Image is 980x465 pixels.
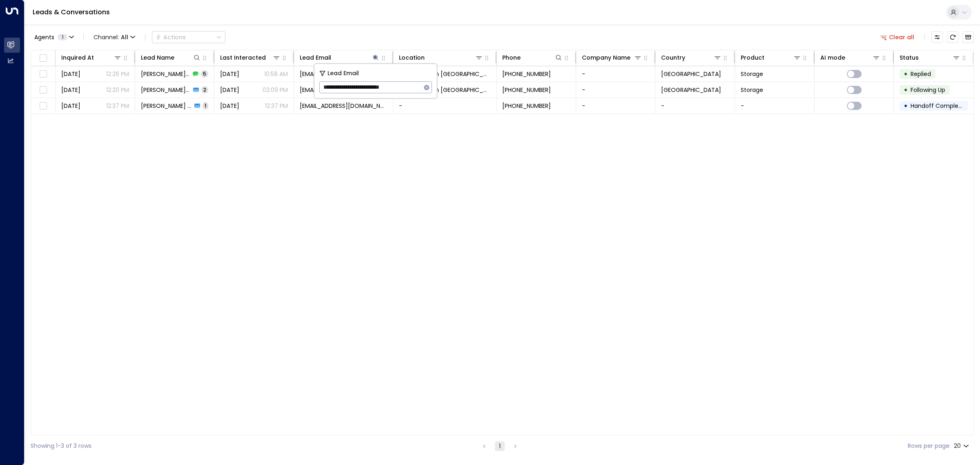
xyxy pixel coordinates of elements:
span: michaelahoshang45@gmail.com [300,70,387,78]
span: Storage [741,86,763,94]
button: Channel:All [90,31,138,43]
span: Toggle select row [38,85,48,95]
div: Country [661,53,722,63]
button: Actions [152,31,225,43]
div: Location [399,53,425,63]
p: 12:37 PM [265,102,288,110]
td: - [735,98,815,114]
div: Last Interacted [220,53,281,63]
a: Leads & Conversations [33,7,110,17]
span: 5 [201,70,208,77]
div: Product [741,53,801,63]
span: All [121,34,128,40]
span: Replied [911,70,931,78]
div: Location [399,53,483,63]
div: AI mode [820,53,845,63]
span: Space Station Doncaster [399,86,490,94]
div: Country [661,53,685,63]
span: Handoff Completed [911,102,968,110]
div: 20 [954,440,971,452]
nav: pagination navigation [479,441,521,451]
span: Sep 13, 2025 [61,102,80,110]
span: Toggle select row [38,69,48,79]
span: +447385214049 [502,86,551,94]
div: Status [900,53,960,63]
div: Status [900,53,919,63]
p: 10:58 AM [264,70,288,78]
span: +447385214049 [502,102,551,110]
div: Lead Email [300,53,380,63]
span: michaelahoshang45@gmail.com [300,86,387,94]
div: Lead Email [300,53,331,63]
div: • [904,99,908,113]
td: - [576,98,656,114]
div: Lead Name [141,53,174,63]
span: Agents [34,34,54,40]
span: United Kingdom [661,86,721,94]
span: +447385214049 [502,70,551,78]
button: Archived Leads [962,31,974,43]
span: Michaela Hoshang [141,86,191,94]
td: - [576,82,656,98]
div: AI mode [820,53,881,63]
span: Sep 13, 2025 [61,70,80,78]
span: 1 [203,102,208,109]
div: Inquired At [61,53,122,63]
p: 12:26 PM [106,70,129,78]
button: Clear all [877,31,918,43]
div: Showing 1-3 of 3 rows [31,442,91,450]
p: 12:37 PM [106,102,129,110]
div: Product [741,53,764,63]
span: Michaela Hoshang [141,102,192,110]
button: Customize [931,31,943,43]
p: 12:20 PM [106,86,129,94]
span: Toggle select row [38,101,48,111]
td: - [576,66,656,82]
span: Yesterday [220,70,239,78]
span: Following Up [911,86,945,94]
div: Actions [156,34,186,41]
div: • [904,67,908,81]
div: Company Name [582,53,642,63]
div: Phone [502,53,521,63]
div: Phone [502,53,563,63]
span: Michaela Hoshang [141,70,191,78]
span: Channel: [90,31,138,43]
button: page 1 [495,441,505,451]
td: - [655,98,735,114]
p: 02:09 PM [263,86,288,94]
div: Company Name [582,53,630,63]
span: Space Station Doncaster [399,70,490,78]
span: Sep 13, 2025 [220,86,239,94]
span: Storage [741,70,763,78]
span: 1 [58,34,67,40]
label: Rows per page: [908,442,951,450]
div: • [904,83,908,97]
span: Refresh [947,31,958,43]
div: Last Interacted [220,53,266,63]
div: Lead Name [141,53,201,63]
span: United Kingdom [661,70,721,78]
div: Button group with a nested menu [152,31,225,43]
span: michaelahoshang45@gmail.com [300,102,387,110]
span: Lead Email [327,69,359,78]
button: Agents1 [31,31,77,43]
span: 2 [201,86,208,93]
span: Toggle select all [38,53,48,63]
span: Sep 13, 2025 [220,102,239,110]
span: Sep 11, 2025 [61,86,80,94]
div: Inquired At [61,53,94,63]
td: - [393,98,497,114]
